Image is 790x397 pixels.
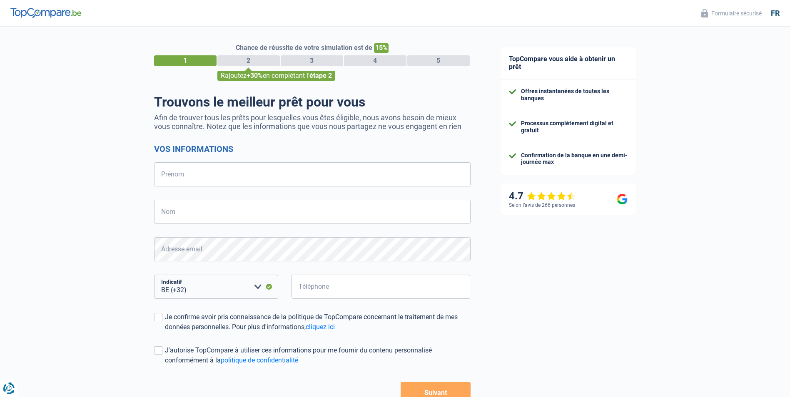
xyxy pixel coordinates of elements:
p: Afin de trouver tous les prêts pour lesquelles vous êtes éligible, nous avons besoin de mieux vou... [154,113,471,131]
div: fr [771,9,780,18]
div: J'autorise TopCompare à utiliser ces informations pour me fournir du contenu personnalisé conform... [165,345,471,365]
div: Offres instantanées de toutes les banques [521,88,628,102]
div: 4.7 [509,190,576,202]
input: 401020304 [292,275,471,299]
span: Chance de réussite de votre simulation est de [236,44,372,52]
div: 5 [407,55,470,66]
h1: Trouvons le meilleur prêt pour vous [154,94,471,110]
div: Processus complètement digital et gratuit [521,120,628,134]
a: cliquez ici [306,323,335,331]
h2: Vos informations [154,144,471,154]
span: 15% [374,43,389,53]
button: Formulaire sécurisé [696,6,767,20]
div: TopCompare vous aide à obtenir un prêt [501,47,636,79]
a: politique de confidentialité [221,356,298,364]
span: étape 2 [309,72,332,79]
div: Confirmation de la banque en une demi-journée max [521,152,628,166]
div: 4 [344,55,406,66]
div: 3 [281,55,343,66]
div: Selon l’avis de 266 personnes [509,202,575,208]
div: 1 [154,55,217,66]
div: Je confirme avoir pris connaissance de la politique de TopCompare concernant le traitement de mes... [165,312,471,332]
div: 2 [217,55,280,66]
img: TopCompare Logo [10,8,81,18]
div: Rajoutez en complétant l' [217,71,335,81]
span: +30% [247,72,263,79]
